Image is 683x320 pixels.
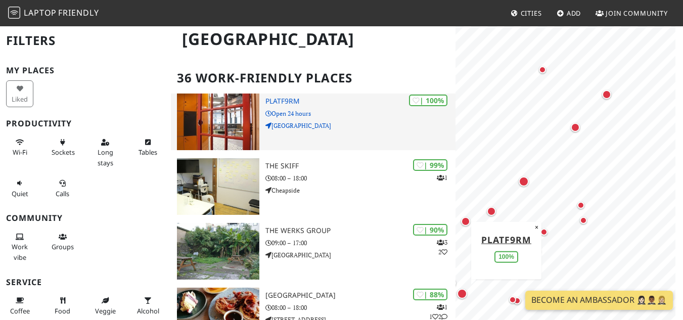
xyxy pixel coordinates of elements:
a: PLATF9RM [481,233,531,245]
div: Map marker [531,245,543,257]
span: Quiet [12,189,28,198]
button: Sockets [49,134,76,161]
p: Cheapside [265,186,455,195]
div: Map marker [455,287,469,301]
h3: Productivity [6,119,165,128]
div: | 99% [413,159,447,171]
a: The Skiff | 99% 1 The Skiff 08:00 – 18:00 Cheapside [171,158,456,215]
a: Cities [507,4,546,22]
span: Join Community [606,9,668,18]
a: LaptopFriendly LaptopFriendly [8,5,99,22]
button: Work vibe [6,228,33,265]
div: Map marker [569,121,582,134]
span: Group tables [52,242,74,251]
div: Map marker [538,226,550,238]
span: Laptop [24,7,57,18]
div: Map marker [459,215,472,228]
button: Coffee [6,292,33,319]
div: 100% [494,251,518,262]
span: Video/audio calls [56,189,69,198]
a: Join Community [591,4,672,22]
button: Quiet [6,175,33,202]
p: 3 2 [437,238,447,257]
a: The Werks Group | 90% 32 The Werks Group 09:00 – 17:00 [GEOGRAPHIC_DATA] [171,223,456,280]
div: Map marker [600,88,613,101]
button: Veggie [92,292,119,319]
span: Friendly [58,7,99,18]
span: Food [55,306,70,315]
div: Map marker [577,214,589,226]
button: Calls [49,175,76,202]
h1: [GEOGRAPHIC_DATA] [174,25,453,53]
img: The Skiff [177,158,260,215]
div: | 88% [413,289,447,300]
button: Wi-Fi [6,134,33,161]
span: Alcohol [137,306,159,315]
h3: [GEOGRAPHIC_DATA] [265,291,455,300]
h3: Service [6,278,165,287]
h3: Community [6,213,165,223]
a: Add [553,4,585,22]
span: Cities [521,9,542,18]
div: | 100% [409,95,447,106]
button: Food [49,292,76,319]
button: Alcohol [134,292,161,319]
p: 09:00 – 17:00 [265,238,455,248]
span: Veggie [95,306,116,315]
img: The Werks Group [177,223,260,280]
p: 08:00 – 18:00 [265,173,455,183]
span: Add [567,9,581,18]
div: Map marker [485,205,498,218]
h3: PLATF9RM [265,97,455,106]
h2: 36 Work-Friendly Places [177,63,449,94]
span: Long stays [98,148,113,167]
div: Map marker [511,295,523,307]
h3: The Skiff [265,162,455,170]
button: Long stays [92,134,119,171]
p: 08:00 – 18:00 [265,303,455,312]
h3: My Places [6,66,165,75]
span: Work-friendly tables [139,148,157,157]
p: 1 [437,173,447,182]
div: | 90% [413,224,447,236]
span: People working [12,242,28,261]
p: [GEOGRAPHIC_DATA] [265,121,455,130]
h2: Filters [6,25,165,56]
span: Power sockets [52,148,75,157]
a: Become an Ambassador 🤵🏻‍♀️🤵🏾‍♂️🤵🏼‍♀️ [525,291,673,310]
button: Close popup [532,221,541,233]
div: Map marker [575,199,587,211]
div: Map marker [507,294,519,306]
img: LaptopFriendly [8,7,20,19]
a: PLATF9RM | 100% PLATF9RM Open 24 hours [GEOGRAPHIC_DATA] [171,94,456,150]
span: Stable Wi-Fi [13,148,27,157]
span: Coffee [10,306,30,315]
button: Tables [134,134,161,161]
p: Open 24 hours [265,109,455,118]
div: Map marker [517,174,531,189]
p: [GEOGRAPHIC_DATA] [265,250,455,260]
img: PLATF9RM [177,94,260,150]
h3: The Werks Group [265,226,455,235]
div: Map marker [444,276,458,290]
button: Groups [49,228,76,255]
div: Map marker [536,64,549,76]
